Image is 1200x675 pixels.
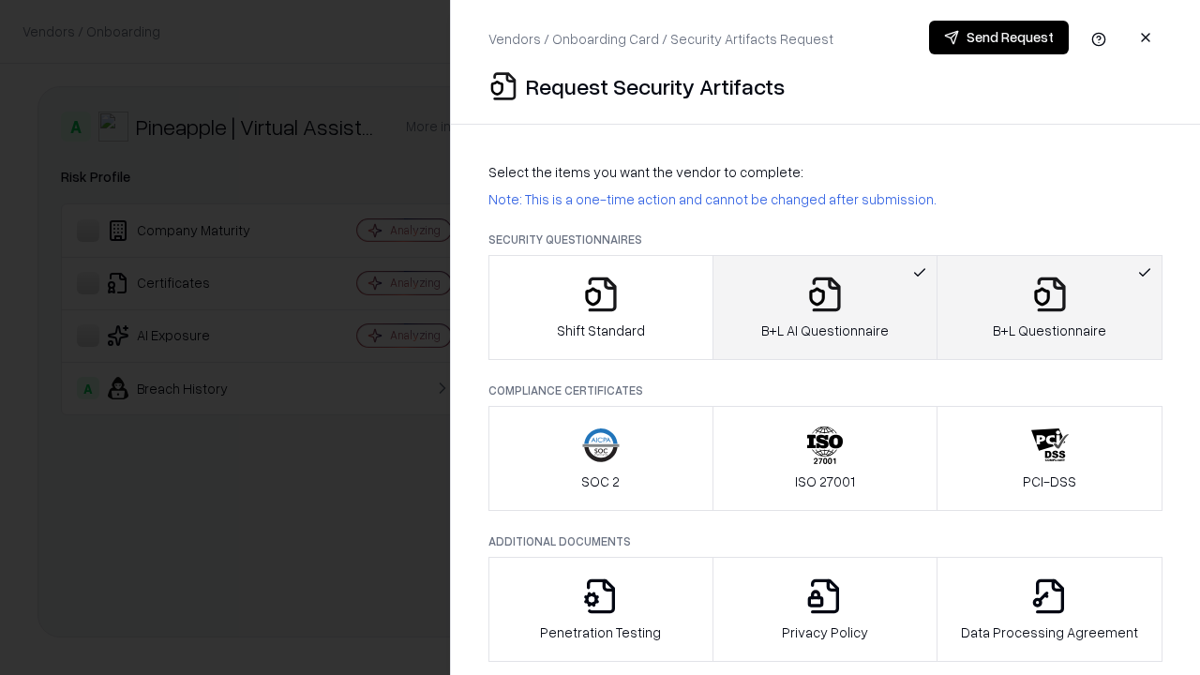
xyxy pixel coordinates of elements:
[488,255,713,360] button: Shift Standard
[712,406,938,511] button: ISO 27001
[712,557,938,662] button: Privacy Policy
[993,321,1106,340] p: B+L Questionnaire
[795,472,855,491] p: ISO 27001
[526,71,785,101] p: Request Security Artifacts
[961,622,1138,642] p: Data Processing Agreement
[937,406,1162,511] button: PCI-DSS
[929,21,1069,54] button: Send Request
[488,189,1162,209] p: Note: This is a one-time action and cannot be changed after submission.
[1023,472,1076,491] p: PCI-DSS
[581,472,620,491] p: SOC 2
[488,382,1162,398] p: Compliance Certificates
[782,622,868,642] p: Privacy Policy
[761,321,889,340] p: B+L AI Questionnaire
[488,533,1162,549] p: Additional Documents
[937,557,1162,662] button: Data Processing Agreement
[540,622,661,642] p: Penetration Testing
[488,406,713,511] button: SOC 2
[712,255,938,360] button: B+L AI Questionnaire
[488,29,833,49] p: Vendors / Onboarding Card / Security Artifacts Request
[557,321,645,340] p: Shift Standard
[488,232,1162,247] p: Security Questionnaires
[937,255,1162,360] button: B+L Questionnaire
[488,162,1162,182] p: Select the items you want the vendor to complete:
[488,557,713,662] button: Penetration Testing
